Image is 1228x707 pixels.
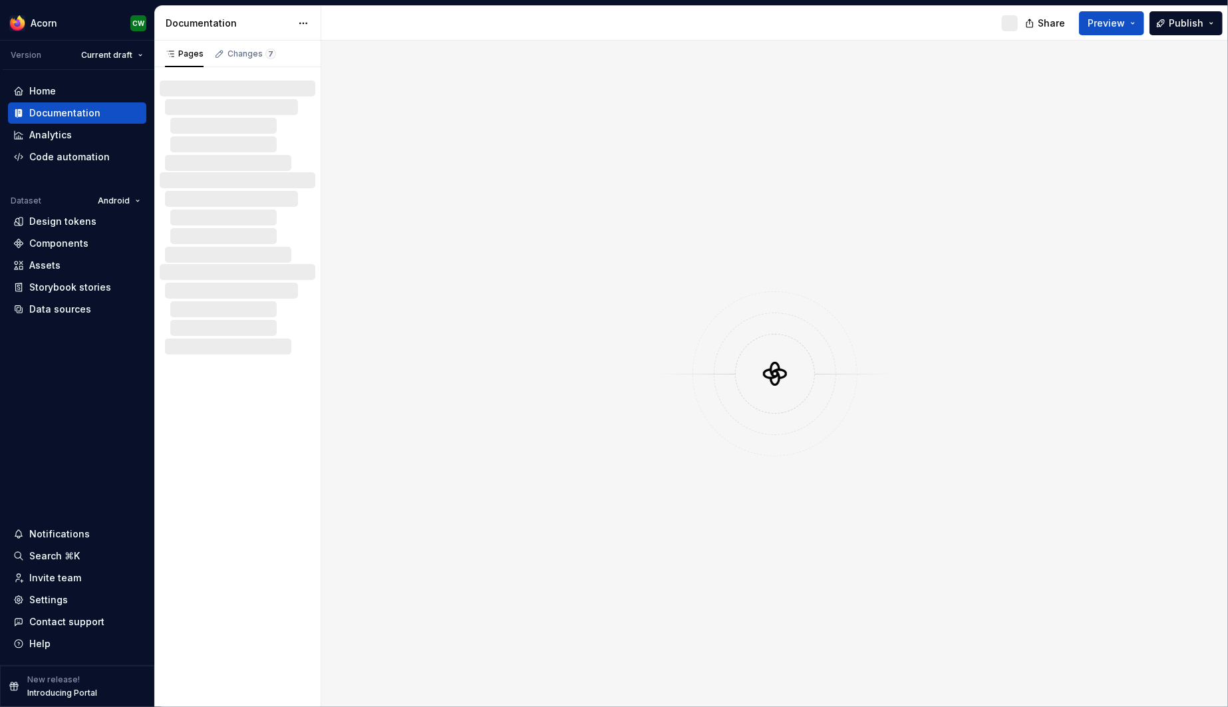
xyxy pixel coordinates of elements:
div: Home [29,84,56,98]
div: Data sources [29,303,91,316]
div: Assets [29,259,61,272]
span: Preview [1088,17,1125,30]
button: Current draft [75,46,149,65]
div: Components [29,237,88,250]
a: Components [8,233,146,254]
a: Invite team [8,567,146,589]
a: Data sources [8,299,146,320]
span: Current draft [81,50,132,61]
button: Android [92,192,146,210]
div: CW [132,18,144,29]
div: Notifications [29,527,90,541]
span: 7 [265,49,276,59]
button: Search ⌘K [8,545,146,567]
a: Assets [8,255,146,276]
a: Design tokens [8,211,146,232]
button: Contact support [8,611,146,633]
button: Notifications [8,523,146,545]
div: Settings [29,593,68,607]
div: Acorn [31,17,57,30]
a: Home [8,80,146,102]
div: Pages [165,49,204,59]
button: Publish [1150,11,1223,35]
a: Analytics [8,124,146,146]
button: Share [1018,11,1074,35]
span: Android [98,196,130,206]
a: Documentation [8,102,146,124]
span: Publish [1169,17,1203,30]
div: Documentation [166,17,291,30]
div: Dataset [11,196,41,206]
div: Design tokens [29,215,96,228]
a: Settings [8,589,146,611]
span: Share [1038,17,1065,30]
a: Storybook stories [8,277,146,298]
div: Analytics [29,128,72,142]
div: Storybook stories [29,281,111,294]
div: Changes [228,49,276,59]
a: Code automation [8,146,146,168]
button: Help [8,633,146,654]
div: Contact support [29,615,104,629]
button: Preview [1079,11,1144,35]
div: Search ⌘K [29,549,80,563]
button: AcornCW [3,9,152,37]
p: Introducing Portal [27,688,97,698]
div: Invite team [29,571,81,585]
div: Code automation [29,150,110,164]
img: 894890ef-b4b9-4142-abf4-a08b65caed53.png [9,15,25,31]
div: Help [29,637,51,650]
div: Documentation [29,106,100,120]
div: Version [11,50,41,61]
p: New release! [27,674,80,685]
